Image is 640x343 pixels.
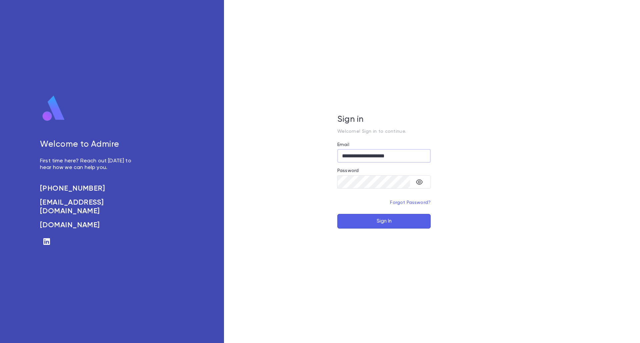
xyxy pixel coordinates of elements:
a: Forgot Password? [390,200,431,205]
a: [PHONE_NUMBER] [40,184,139,193]
a: [DOMAIN_NAME] [40,221,139,230]
label: Password [337,168,359,173]
p: First time here? Reach out [DATE] to hear how we can help you. [40,158,139,171]
button: toggle password visibility [413,175,426,189]
button: Sign In [337,214,431,229]
p: Welcome! Sign in to continue. [337,129,431,134]
h5: Welcome to Admire [40,140,139,150]
h5: Sign in [337,115,431,125]
a: [EMAIL_ADDRESS][DOMAIN_NAME] [40,198,139,216]
label: Email [337,142,349,147]
img: logo [40,95,67,122]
